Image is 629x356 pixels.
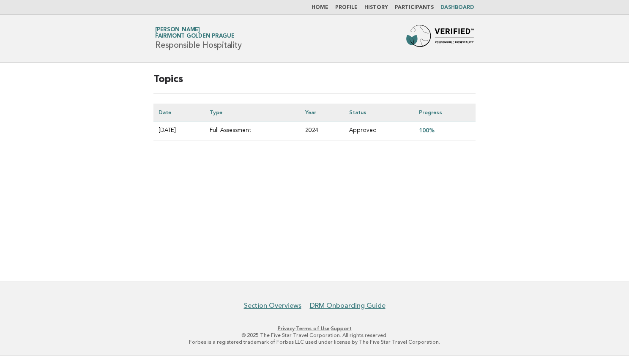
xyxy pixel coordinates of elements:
td: Full Assessment [205,121,300,140]
a: Profile [335,5,358,10]
a: Support [331,326,352,331]
a: Home [312,5,328,10]
th: Type [205,104,300,121]
a: [PERSON_NAME]Fairmont Golden Prague [155,27,235,39]
th: Year [300,104,344,121]
img: Forbes Travel Guide [406,25,474,52]
span: Fairmont Golden Prague [155,34,235,39]
a: Participants [395,5,434,10]
a: DRM Onboarding Guide [310,301,386,310]
td: 2024 [300,121,344,140]
p: Forbes is a registered trademark of Forbes LLC used under license by The Five Star Travel Corpora... [56,339,573,345]
a: Terms of Use [296,326,330,331]
a: 100% [419,127,435,134]
h1: Responsible Hospitality [155,27,241,49]
td: [DATE] [153,121,205,140]
a: History [364,5,388,10]
p: © 2025 The Five Star Travel Corporation. All rights reserved. [56,332,573,339]
th: Progress [414,104,476,121]
th: Date [153,104,205,121]
h2: Topics [153,73,476,93]
a: Dashboard [440,5,474,10]
p: · · [56,325,573,332]
th: Status [344,104,414,121]
a: Section Overviews [244,301,301,310]
a: Privacy [278,326,295,331]
td: Approved [344,121,414,140]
